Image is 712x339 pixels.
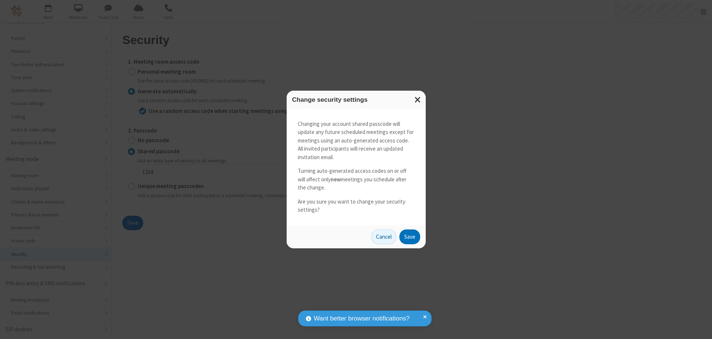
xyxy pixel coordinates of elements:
h3: Change security settings [292,96,420,103]
button: Close modal [410,91,426,109]
button: Save [399,229,420,244]
p: Are you sure you want to change your security settings? [298,198,415,214]
span: Want better browser notifications? [314,314,409,323]
strong: new [331,176,341,183]
p: Changing your account shared passcode will update any future scheduled meetings except for meetin... [298,120,415,162]
button: Cancel [371,229,396,244]
p: Turning auto-generated access codes on or off will affect only meetings you schedule after the ch... [298,167,415,192]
